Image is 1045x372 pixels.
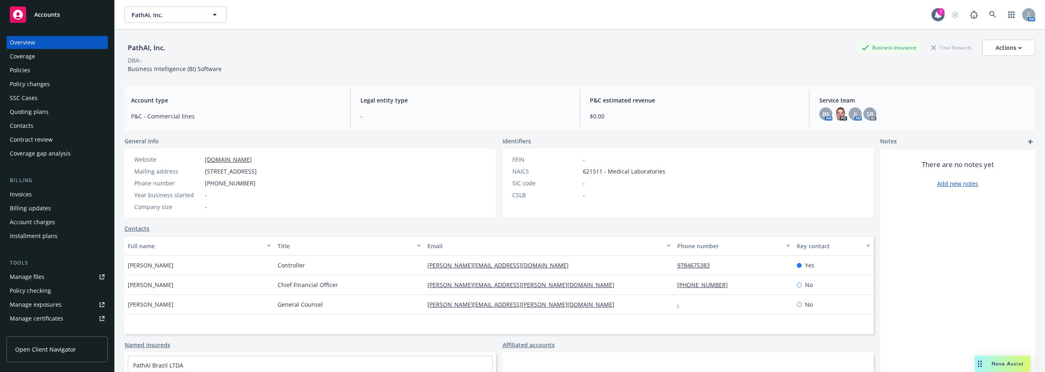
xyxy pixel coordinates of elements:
a: Policy checking [7,284,108,297]
a: Contacts [125,224,149,233]
span: PathAI, Inc. [131,11,202,19]
button: Key contact [794,236,874,256]
a: Policy changes [7,78,108,91]
a: PathAI Brazil LTDA [133,361,183,369]
a: add [1025,137,1035,147]
div: Billing updates [10,202,51,215]
span: $0.00 [590,112,799,120]
a: Start snowing [947,7,963,23]
div: Invoices [10,188,32,201]
div: FEIN [512,155,580,164]
a: Invoices [7,188,108,201]
div: Business Insurance [858,42,920,53]
a: Switch app [1003,7,1020,23]
span: - [205,203,207,211]
div: Billing [7,176,108,185]
span: Legal entity type [360,96,570,105]
div: Quoting plans [10,105,49,118]
div: Actions [996,40,1022,56]
span: BS [823,110,829,118]
button: Nova Assist [975,356,1030,372]
div: Policy changes [10,78,50,91]
a: Policies [7,64,108,77]
span: Yes [805,261,814,270]
div: SIC code [512,179,580,187]
div: Contract review [10,133,53,146]
span: No [805,281,813,289]
a: Contacts [7,119,108,132]
div: Account charges [10,216,55,229]
div: Company size [134,203,202,211]
a: Manage files [7,270,108,283]
a: Named insureds [125,341,170,349]
button: Actions [982,40,1035,56]
div: Key contact [797,242,861,250]
div: Mailing address [134,167,202,176]
a: Manage claims [7,326,108,339]
a: Add new notes [937,179,978,188]
span: No [805,300,813,309]
div: Coverage [10,50,35,63]
a: Account charges [7,216,108,229]
a: Coverage gap analysis [7,147,108,160]
span: Nova Assist [992,360,1024,367]
button: Full name [125,236,274,256]
a: Overview [7,36,108,49]
button: Email [424,236,674,256]
a: Accounts [7,3,108,26]
a: Report a Bug [966,7,982,23]
a: [PERSON_NAME][EMAIL_ADDRESS][DOMAIN_NAME] [427,261,575,269]
a: Contract review [7,133,108,146]
a: Coverage [7,50,108,63]
div: Website [134,155,202,164]
span: - [583,191,585,199]
a: [PERSON_NAME][EMAIL_ADDRESS][PERSON_NAME][DOMAIN_NAME] [427,301,621,308]
button: Title [274,236,424,256]
span: JJ [854,110,857,118]
div: Coverage gap analysis [10,147,71,160]
a: [PHONE_NUMBER] [677,281,734,289]
div: Phone number [134,179,202,187]
button: PathAI, Inc. [125,7,227,23]
span: Open Client Navigator [15,345,76,354]
div: CSLB [512,191,580,199]
div: DBA: - [128,56,143,65]
div: Policies [10,64,30,77]
span: Chief Financial Officer [278,281,338,289]
a: SSC Cases [7,91,108,105]
a: Manage certificates [7,312,108,325]
div: PathAI, Inc. [125,42,169,53]
span: Accounts [34,11,60,18]
a: Manage exposures [7,298,108,311]
span: [PERSON_NAME] [128,281,173,289]
div: NAICS [512,167,580,176]
span: Business Intelligence (BI) Software [128,65,222,73]
a: Installment plans [7,229,108,243]
div: Manage files [10,270,44,283]
span: Notes [880,137,897,147]
div: Year business started [134,191,202,199]
span: [STREET_ADDRESS] [205,167,257,176]
span: - [583,179,585,187]
span: [PERSON_NAME] [128,261,173,270]
div: Contacts [10,119,33,132]
div: Overview [10,36,35,49]
a: Quoting plans [7,105,108,118]
div: Manage claims [10,326,51,339]
span: Identifiers [502,137,531,145]
div: Tools [7,259,108,267]
a: - [677,301,686,308]
span: Service team [819,96,1029,105]
div: 7 [937,8,945,16]
span: General info [125,137,159,145]
div: Phone number [677,242,782,250]
div: Title [278,242,412,250]
span: - [360,112,570,120]
span: SR [867,110,874,118]
div: Full name [128,242,262,250]
div: Manage certificates [10,312,63,325]
span: 621511 - Medical Laboratories [583,167,665,176]
span: - [205,191,207,199]
a: Search [985,7,1001,23]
